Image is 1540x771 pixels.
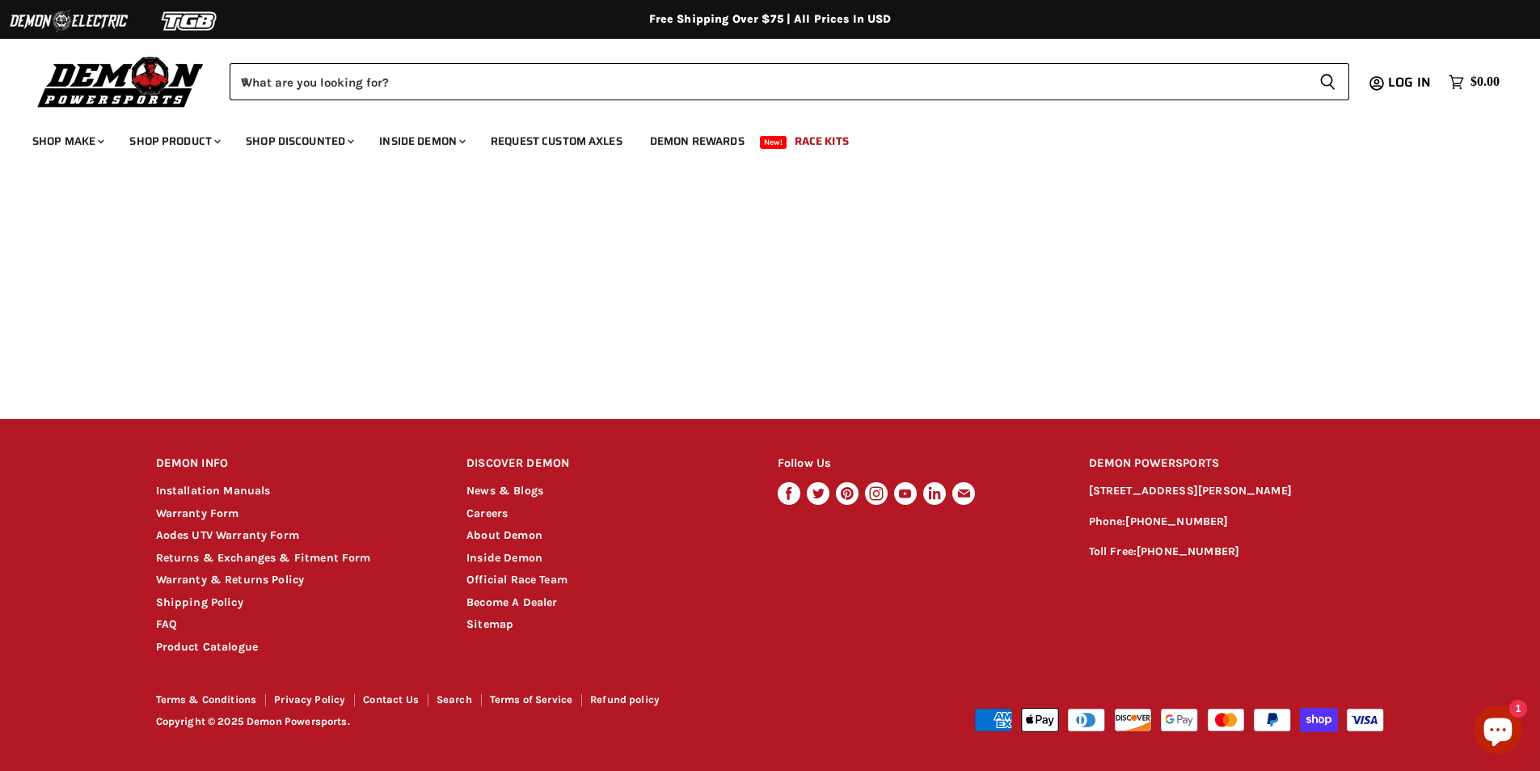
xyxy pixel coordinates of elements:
[367,125,475,158] a: Inside Demon
[156,595,243,609] a: Shipping Policy
[234,125,364,158] a: Shop Discounted
[437,693,472,705] a: Search
[466,617,513,631] a: Sitemap
[156,506,239,520] a: Warranty Form
[1388,72,1431,92] span: Log in
[230,63,1306,100] input: When autocomplete results are available use up and down arrows to review and enter to select
[156,445,437,483] h2: DEMON INFO
[156,573,305,587] a: Warranty & Returns Policy
[778,445,1058,483] h2: Follow Us
[1137,544,1239,558] a: [PHONE_NUMBER]
[156,484,271,498] a: Installation Manuals
[1469,705,1527,758] inbox-online-store-chat: Shopify online store chat
[20,125,114,158] a: Shop Make
[466,528,542,542] a: About Demon
[156,528,299,542] a: Aodes UTV Warranty Form
[466,573,567,587] a: Official Race Team
[466,506,508,520] a: Careers
[124,12,1417,27] div: Free Shipping Over $75 | All Prices In USD
[479,125,635,158] a: Request Custom Axles
[156,551,371,565] a: Returns & Exchanges & Fitment Form
[638,125,757,158] a: Demon Rewards
[1089,543,1385,561] p: Toll Free:
[466,484,543,498] a: News & Blogs
[760,136,787,149] span: New!
[1089,482,1385,501] p: [STREET_ADDRESS][PERSON_NAME]
[466,595,557,609] a: Become A Dealer
[156,694,772,711] nav: Footer
[466,445,747,483] h2: DISCOVER DEMON
[1441,70,1508,94] a: $0.00
[466,551,542,565] a: Inside Demon
[156,640,259,654] a: Product Catalogue
[8,6,129,36] img: Demon Electric Logo 2
[363,693,419,705] a: Contact Us
[230,63,1349,100] form: Product
[117,125,230,158] a: Shop Product
[20,118,1496,158] ul: Main menu
[1089,445,1385,483] h2: DEMON POWERSPORTS
[156,617,177,631] a: FAQ
[490,693,572,705] a: Terms of Service
[156,716,772,728] p: Copyright © 2025 Demon Powersports.
[783,125,861,158] a: Race Kits
[1470,74,1500,90] span: $0.00
[1125,515,1228,528] a: [PHONE_NUMBER]
[129,6,251,36] img: TGB Logo 2
[32,53,209,110] img: Demon Powersports
[274,693,345,705] a: Privacy Policy
[1381,75,1441,90] a: Log in
[156,693,257,705] a: Terms & Conditions
[590,693,660,705] a: Refund policy
[1306,63,1349,100] button: Search
[1089,513,1385,532] p: Phone:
